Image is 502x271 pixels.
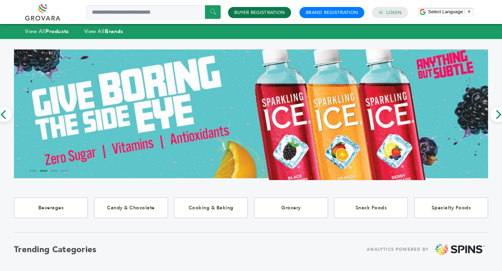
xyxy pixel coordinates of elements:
[14,244,97,255] h2: Trending Categories
[467,9,471,14] span: ▼
[428,9,471,14] a: Select Language​
[84,28,123,35] a: View AllBrands
[46,28,69,35] strong: Products
[50,170,58,172] li: Page dot 3
[234,9,285,16] a: Buyer Registration
[174,198,248,218] a: Cooking & Baking
[428,9,463,14] span: Select Language
[29,170,37,172] li: Page dot 1
[105,28,123,35] strong: Brands
[334,198,408,218] a: Snack Foods
[386,9,402,16] a: Login
[435,244,485,255] img: spins.png
[86,5,221,19] input: Search a product or brand...
[254,198,328,218] a: Grocery
[61,170,68,172] li: Page dot 4
[367,245,429,254] span: ANALYTICS POWERED BY
[306,9,358,16] a: Brand Registration
[25,28,69,35] a: View AllProducts
[14,40,488,188] img: Marketplace Top Banner 2
[14,198,88,218] a: Beverages
[94,198,168,218] a: Candy & Chocolate
[414,198,488,218] a: Specialty Foods
[40,170,47,172] li: Page dot 2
